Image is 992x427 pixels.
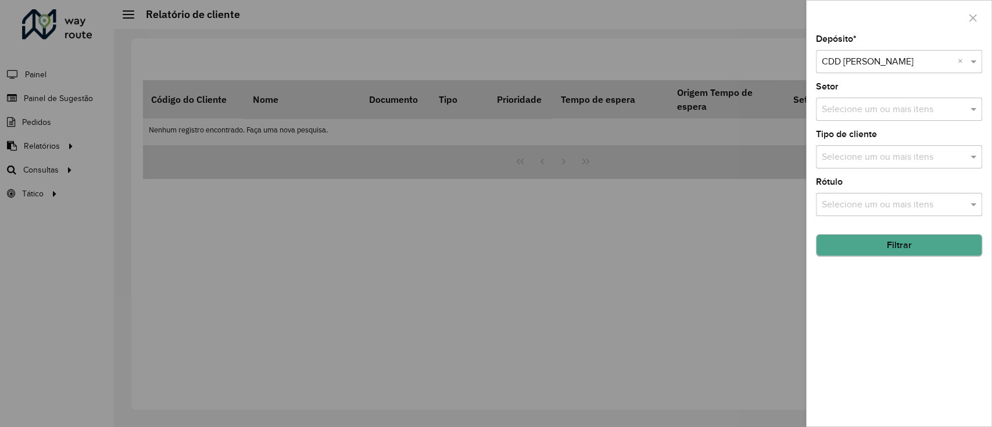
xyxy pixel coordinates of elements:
[816,80,839,94] label: Setor
[958,55,968,69] span: Clear all
[816,127,877,141] label: Tipo de cliente
[816,234,982,256] button: Filtrar
[816,32,857,46] label: Depósito
[816,175,843,189] label: Rótulo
